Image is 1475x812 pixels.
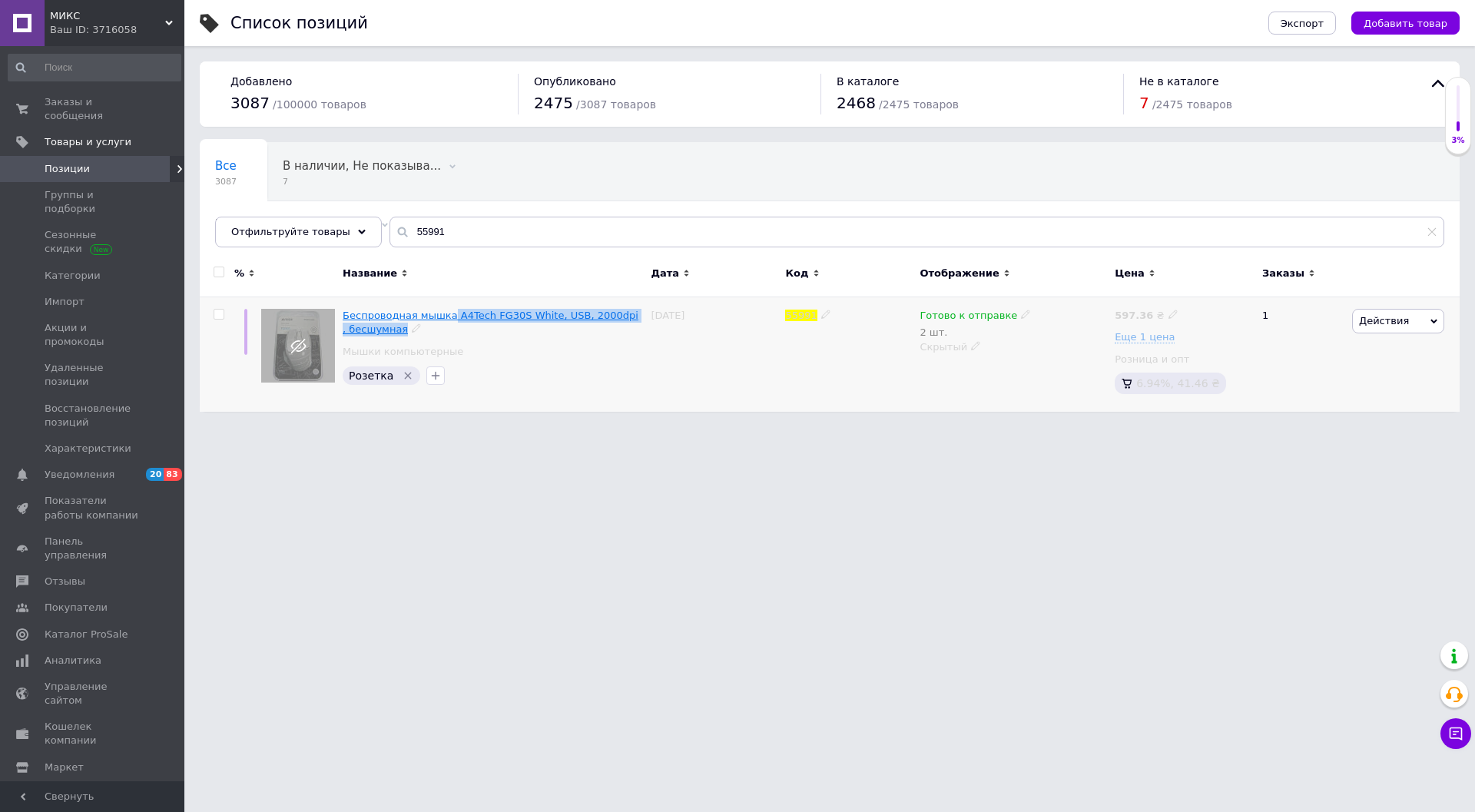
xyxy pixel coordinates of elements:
[45,135,131,149] span: Товары и услуги
[45,680,142,708] span: Управление сайтом
[45,269,101,283] span: Категории
[45,761,84,774] span: Маркет
[1440,718,1471,749] button: Чат с покупателем
[45,601,108,615] span: Покупатели
[920,310,1017,326] span: Готово к отправке
[215,217,373,231] span: Корневая группа, Батар...
[1281,18,1324,29] span: Экспорт
[920,267,999,280] span: Отображение
[200,201,404,260] div: Корневая группа, Батарейки R3; LR3; (ААА) 1,5V
[1359,315,1409,326] span: Действия
[234,267,244,280] span: %
[647,297,781,412] div: [DATE]
[215,176,237,187] span: 3087
[45,654,101,668] span: Аналитика
[231,226,350,237] span: Отфильтруйте товары
[785,267,808,280] span: Код
[343,310,638,335] a: Беспроводная мышка A4Tech FG30S White, USB, 2000dpi , бесшумная
[837,75,899,88] span: В каталоге
[230,94,270,112] span: 3087
[215,159,237,173] span: Все
[1115,331,1175,343] span: Еще 1 цена
[45,535,142,562] span: Панель управления
[534,94,573,112] span: 2475
[146,468,164,481] span: 20
[1364,18,1447,29] span: Добавить товар
[343,345,463,359] a: Мышки компьютерные
[1446,135,1470,146] div: 3%
[920,340,1107,354] div: Скрытый
[273,98,366,111] span: / 100000 товаров
[1268,12,1336,35] button: Экспорт
[45,720,142,747] span: Кошелек компании
[879,98,959,111] span: / 2475 товаров
[45,628,128,641] span: Каталог ProSale
[402,370,414,382] svg: Удалить метку
[1139,94,1149,112] span: 7
[45,494,142,522] span: Показатели работы компании
[576,98,656,111] span: / 3087 товаров
[920,326,1031,338] div: 2 шт.
[45,468,114,482] span: Уведомления
[1262,267,1304,280] span: Заказы
[261,309,335,383] img: Беспроводная мышка A4Tech FG30S White, USB, 2000dpi , бесшумная
[230,15,368,31] div: Список позиций
[785,310,817,321] span: 55991
[1115,353,1249,366] div: Розница и опт
[45,162,90,176] span: Позиции
[1115,267,1145,280] span: Цена
[267,143,472,201] div: В наличии, Не показываются в Каталоге ProSale, В наличии
[837,94,876,112] span: 2468
[534,75,616,88] span: Опубликовано
[45,188,142,216] span: Группы и подборки
[8,54,181,81] input: Поиск
[45,442,131,456] span: Характеристики
[230,75,292,88] span: Добавлено
[1139,75,1219,88] span: Не в каталоге
[45,575,85,588] span: Отзывы
[1253,297,1348,412] div: 1
[45,402,142,429] span: Восстановление позиций
[50,9,165,23] span: МИКС
[45,295,85,309] span: Импорт
[1136,377,1220,389] span: 6.94%, 41.46 ₴
[164,468,181,481] span: 83
[45,321,142,349] span: Акции и промокоды
[1115,310,1153,321] b: 597.36
[283,159,441,173] span: В наличии, Не показыва...
[1152,98,1232,111] span: / 2475 товаров
[1351,12,1460,35] button: Добавить товар
[45,361,142,389] span: Удаленные позиции
[343,267,397,280] span: Название
[651,267,679,280] span: Дата
[349,370,393,382] span: Розетка
[283,176,441,187] span: 7
[45,228,142,256] span: Сезонные скидки
[50,23,184,37] div: Ваш ID: 3716058
[45,95,142,123] span: Заказы и сообщения
[1115,309,1178,323] div: ₴
[389,217,1444,247] input: Поиск по названию позиции, артикулу и поисковым запросам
